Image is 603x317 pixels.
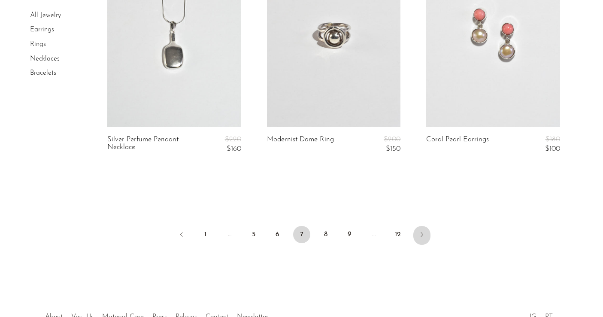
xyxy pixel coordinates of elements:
a: 8 [317,226,334,243]
span: $150 [386,145,400,152]
span: $220 [225,136,241,143]
span: $160 [227,145,241,152]
span: $200 [384,136,400,143]
a: Bracelets [30,70,56,76]
a: Coral Pearl Earrings [426,136,489,153]
a: Silver Perfume Pendant Necklace [107,136,196,153]
a: 9 [341,226,358,243]
span: $100 [545,145,560,152]
span: … [365,226,382,243]
a: Rings [30,41,46,48]
span: 7 [293,226,310,243]
a: 5 [245,226,262,243]
a: 6 [269,226,286,243]
span: $180 [545,136,560,143]
a: Modernist Dome Ring [267,136,334,153]
a: 1 [197,226,214,243]
span: … [221,226,238,243]
a: 12 [389,226,406,243]
a: Next [413,226,430,245]
a: Necklaces [30,55,60,62]
a: Previous [173,226,190,245]
a: All Jewelry [30,12,61,19]
a: Earrings [30,27,54,34]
